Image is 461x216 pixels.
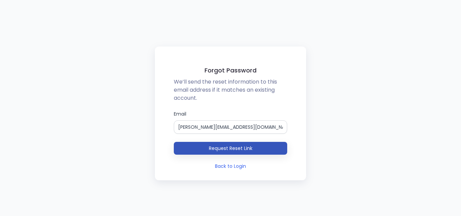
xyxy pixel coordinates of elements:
[174,110,287,134] label: Email
[160,65,301,75] h2: Forgot Password
[174,78,287,102] p: We’ll send the reset information to this email address if it matches an existing account.
[215,163,246,169] a: Back to Login
[174,120,287,134] input: Email
[209,145,252,152] span: Request Reset Link
[174,142,287,155] button: Request Reset Link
